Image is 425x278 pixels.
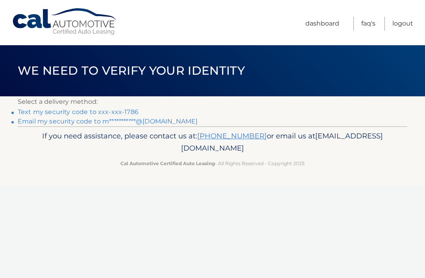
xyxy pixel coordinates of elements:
a: [PHONE_NUMBER] [197,131,267,140]
p: Select a delivery method: [18,96,407,107]
a: Logout [392,17,413,31]
span: We need to verify your identity [18,63,245,78]
a: Cal Automotive [12,8,118,36]
a: FAQ's [361,17,375,31]
p: If you need assistance, please contact us at: or email us at [30,130,395,155]
p: - All Rights Reserved - Copyright 2025 [30,159,395,168]
a: Text my security code to xxx-xxx-1786 [18,108,139,116]
a: Dashboard [305,17,339,31]
strong: Cal Automotive Certified Auto Leasing [120,160,215,166]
